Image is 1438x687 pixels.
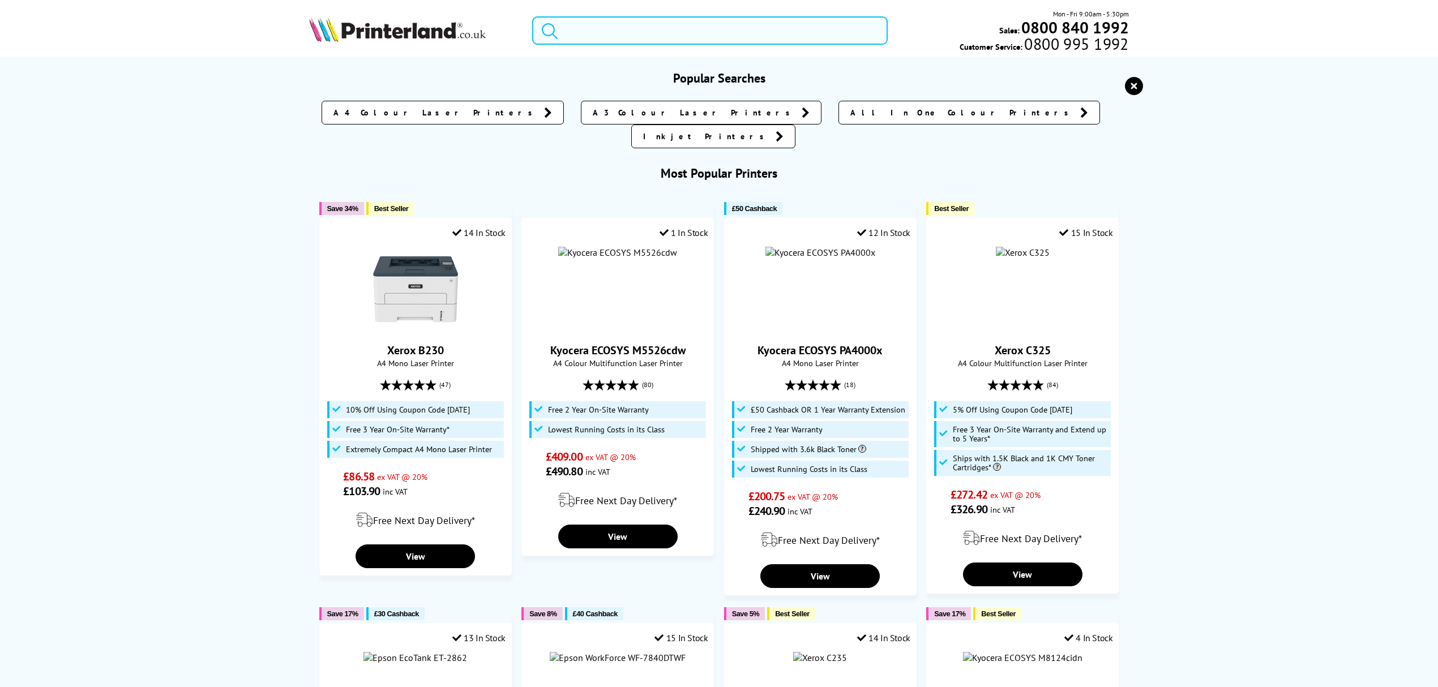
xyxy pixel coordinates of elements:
div: 4 In Stock [1064,632,1113,643]
span: inc VAT [788,506,812,517]
a: All In One Colour Printers [838,101,1100,124]
div: modal_delivery [326,504,506,536]
span: (18) [844,374,855,396]
span: ex VAT @ 20% [377,471,427,482]
span: inc VAT [383,486,408,497]
img: Kyocera ECOSYS M8124cidn [963,652,1082,663]
button: Save 17% [926,607,971,620]
div: 15 In Stock [654,632,708,643]
a: A4 Colour Laser Printers [322,101,564,124]
a: 0800 840 1992 [1020,22,1129,33]
span: All In One Colour Printers [850,107,1075,118]
span: £272.42 [951,487,987,502]
div: modal_delivery [730,524,910,556]
button: Save 17% [319,607,364,620]
span: £103.90 [343,484,380,499]
button: £40 Cashback [565,607,623,620]
span: £240.90 [748,504,785,518]
span: Free 2 Year Warranty [751,425,823,434]
span: Lowest Running Costs in its Class [548,425,665,434]
a: Kyocera ECOSYS M5526cdw [550,343,686,358]
span: £86.58 [343,469,374,484]
a: View [760,564,880,588]
a: Xerox B230 [387,343,444,358]
button: Best Seller [973,607,1021,620]
span: Free 3 Year On-Site Warranty* [346,425,450,434]
span: Extremely Compact A4 Mono Laser Printer [346,445,492,454]
span: A4 Mono Laser Printer [730,358,910,368]
img: Kyocera ECOSYS M5526cdw [558,247,677,258]
span: Lowest Running Costs in its Class [751,465,867,474]
div: modal_delivery [528,484,708,516]
span: inc VAT [585,466,610,477]
span: 10% Off Using Coupon Code [DATE] [346,405,470,414]
span: (84) [1047,374,1058,396]
span: Save 34% [327,204,358,213]
span: ex VAT @ 20% [585,452,636,462]
div: modal_delivery [932,522,1112,554]
span: Best Seller [374,204,409,213]
span: Shipped with 3.6k Black Toner [751,445,866,454]
img: Epson EcoTank ET-2862 [363,652,467,663]
a: Xerox C325 [995,343,1051,358]
span: Ships with 1.5K Black and 1K CMY Toner Cartridges* [953,454,1108,472]
button: Save 34% [319,202,364,215]
img: Xerox C235 [793,652,847,663]
span: A3 Colour Laser Printers [593,107,796,118]
button: Best Seller [767,607,815,620]
div: 14 In Stock [452,227,506,238]
a: Xerox B230 [373,323,458,334]
h3: Popular Searches [309,70,1129,86]
span: A4 Colour Multifunction Laser Printer [528,358,708,368]
span: A4 Colour Laser Printers [333,107,538,118]
input: Search product or brand [532,16,888,45]
a: Epson WorkForce WF-7840DTWF [550,652,686,663]
span: Free 3 Year On-Site Warranty and Extend up to 5 Years* [953,425,1108,443]
a: Kyocera ECOSYS PA4000x [765,247,875,258]
a: View [356,544,475,568]
a: Kyocera ECOSYS PA4000x [757,343,883,358]
span: £30 Cashback [374,609,419,618]
div: 1 In Stock [660,227,708,238]
span: £490.80 [546,464,583,479]
a: View [558,525,678,548]
span: Best Seller [934,204,969,213]
span: Sales: [999,25,1020,36]
b: 0800 840 1992 [1021,17,1129,38]
a: A3 Colour Laser Printers [581,101,821,124]
span: £409.00 [546,449,583,464]
span: £50 Cashback OR 1 Year Warranty Extension [751,405,905,414]
button: £50 Cashback [724,202,782,215]
span: ex VAT @ 20% [788,491,838,502]
button: Best Seller [366,202,414,215]
img: Xerox C325 [996,247,1050,258]
span: Customer Service: [960,38,1128,52]
span: (80) [642,374,653,396]
span: inc VAT [990,504,1015,515]
img: Printerland Logo [309,17,486,42]
span: A4 Colour Multifunction Laser Printer [932,358,1112,368]
div: 13 In Stock [452,632,506,643]
img: Xerox B230 [373,247,458,332]
span: Best Seller [981,609,1016,618]
span: 5% Off Using Coupon Code [DATE] [953,405,1072,414]
h3: Most Popular Printers [309,165,1129,181]
div: 14 In Stock [857,632,910,643]
span: A4 Mono Laser Printer [326,358,506,368]
span: ex VAT @ 20% [990,490,1041,500]
span: £200.75 [748,489,785,504]
span: Free 2 Year On-Site Warranty [548,405,649,414]
span: Mon - Fri 9:00am - 5:30pm [1053,8,1129,19]
a: Inkjet Printers [631,124,795,148]
span: 0800 995 1992 [1022,38,1128,49]
span: Best Seller [775,609,810,618]
span: £326.90 [951,502,987,517]
span: Inkjet Printers [643,131,770,142]
a: View [963,563,1082,586]
span: Save 5% [732,609,759,618]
